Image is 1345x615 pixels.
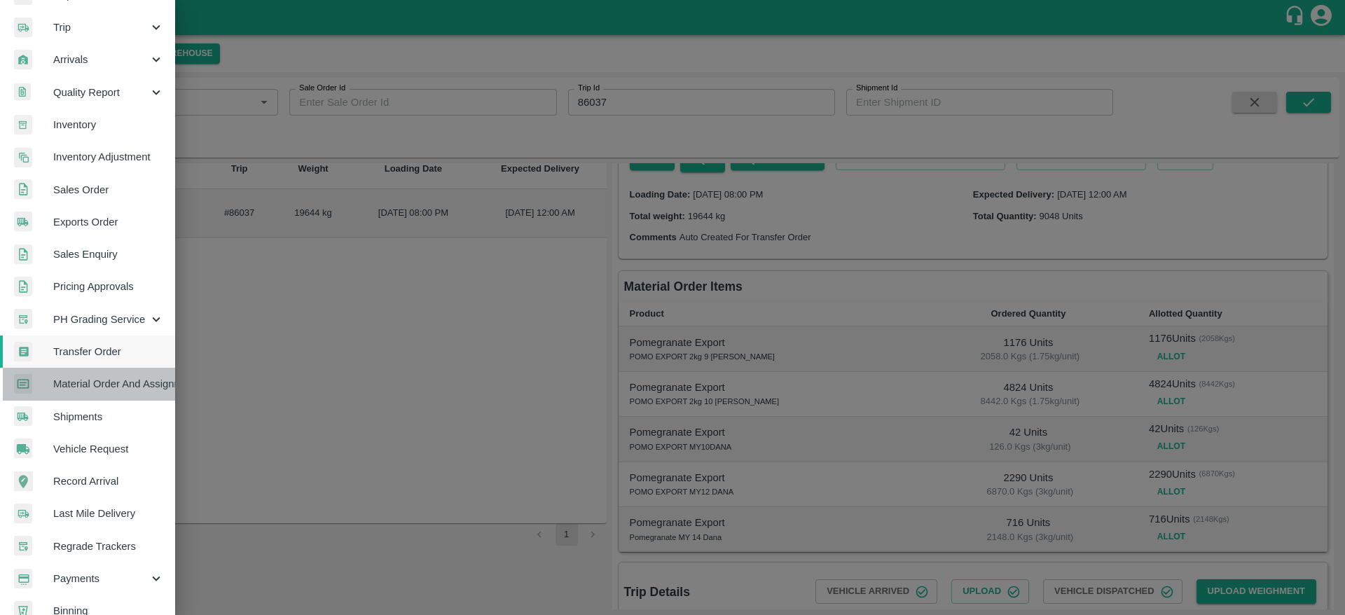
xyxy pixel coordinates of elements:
[14,244,32,265] img: sales
[14,569,32,589] img: payment
[53,376,164,392] span: Material Order And Assignment
[53,247,164,262] span: Sales Enquiry
[53,441,164,457] span: Vehicle Request
[14,536,32,556] img: whTracker
[53,85,149,100] span: Quality Report
[14,83,31,101] img: qualityReport
[14,309,32,329] img: whTracker
[53,539,164,554] span: Regrade Trackers
[53,571,149,586] span: Payments
[53,52,149,67] span: Arrivals
[14,18,32,38] img: delivery
[14,147,32,167] img: inventory
[53,312,149,327] span: PH Grading Service
[14,277,32,297] img: sales
[14,115,32,135] img: whInventory
[14,438,32,459] img: vehicle
[53,214,164,230] span: Exports Order
[53,474,164,489] span: Record Arrival
[53,20,149,35] span: Trip
[14,504,32,524] img: delivery
[14,50,32,70] img: whArrival
[53,506,164,521] span: Last Mile Delivery
[53,182,164,198] span: Sales Order
[14,342,32,362] img: whTransfer
[53,149,164,165] span: Inventory Adjustment
[53,117,164,132] span: Inventory
[14,406,32,427] img: shipments
[14,471,33,491] img: recordArrival
[53,409,164,424] span: Shipments
[53,279,164,294] span: Pricing Approvals
[14,374,32,394] img: centralMaterial
[14,212,32,232] img: shipments
[14,179,32,200] img: sales
[53,344,164,359] span: Transfer Order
